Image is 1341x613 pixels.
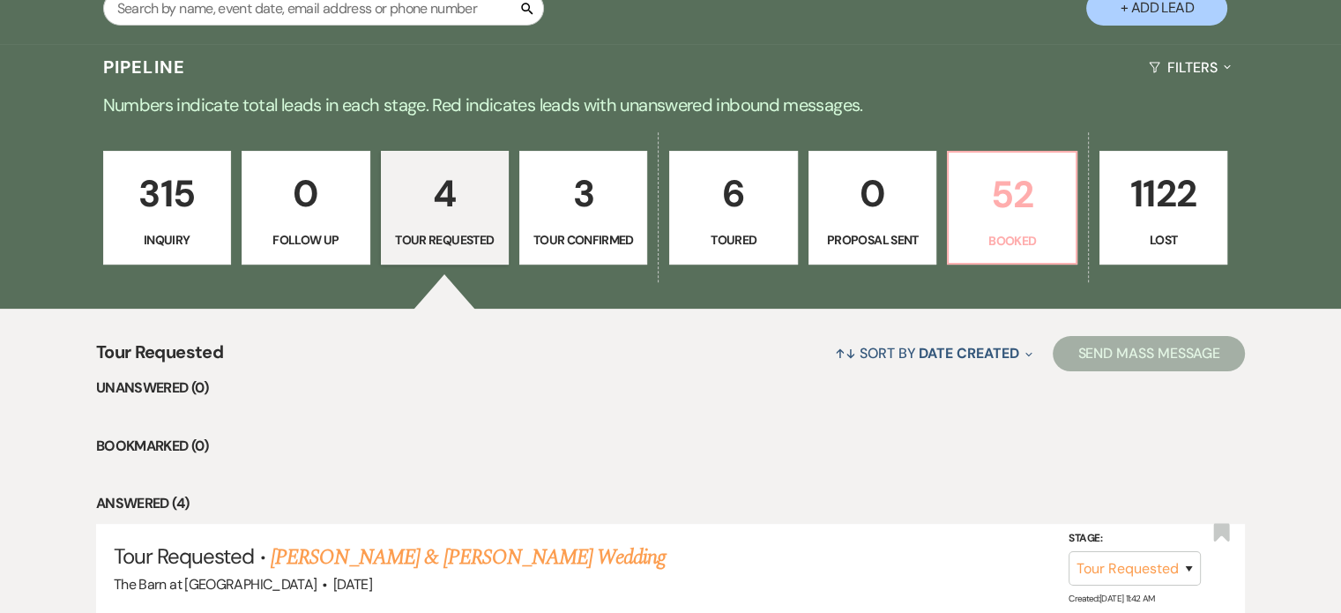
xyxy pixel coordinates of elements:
p: 1122 [1111,164,1216,223]
a: 315Inquiry [103,151,231,265]
p: Inquiry [115,230,220,250]
p: Tour Requested [392,230,497,250]
a: 0Proposal Sent [808,151,936,265]
a: 52Booked [947,151,1077,265]
p: 315 [115,164,220,223]
p: Tour Confirmed [531,230,636,250]
a: 0Follow Up [242,151,369,265]
p: 6 [681,164,786,223]
p: 4 [392,164,497,223]
span: The Barn at [GEOGRAPHIC_DATA] [114,575,317,594]
span: Date Created [919,344,1018,363]
p: Toured [681,230,786,250]
span: Tour Requested [96,339,223,377]
button: Sort By Date Created [828,330,1039,377]
li: Answered (4) [96,492,1245,515]
button: Filters [1142,44,1238,91]
a: 6Toured [669,151,797,265]
p: Lost [1111,230,1216,250]
a: 4Tour Requested [381,151,509,265]
p: Follow Up [253,230,358,250]
button: Send Mass Message [1053,336,1245,371]
a: 1122Lost [1099,151,1227,265]
label: Stage: [1069,529,1201,549]
h3: Pipeline [103,55,186,79]
span: ↑↓ [835,344,856,363]
p: 0 [253,164,358,223]
p: 0 [820,164,925,223]
p: 52 [959,165,1064,224]
span: [DATE] [333,575,372,594]
p: Booked [959,231,1064,250]
p: Proposal Sent [820,230,925,250]
span: Created: [DATE] 11:42 AM [1069,593,1154,604]
li: Bookmarked (0) [96,435,1245,458]
a: [PERSON_NAME] & [PERSON_NAME] Wedding [271,542,666,573]
a: 3Tour Confirmed [519,151,647,265]
p: 3 [531,164,636,223]
p: Numbers indicate total leads in each stage. Red indicates leads with unanswered inbound messages. [36,91,1306,119]
span: Tour Requested [114,542,255,570]
li: Unanswered (0) [96,377,1245,400]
